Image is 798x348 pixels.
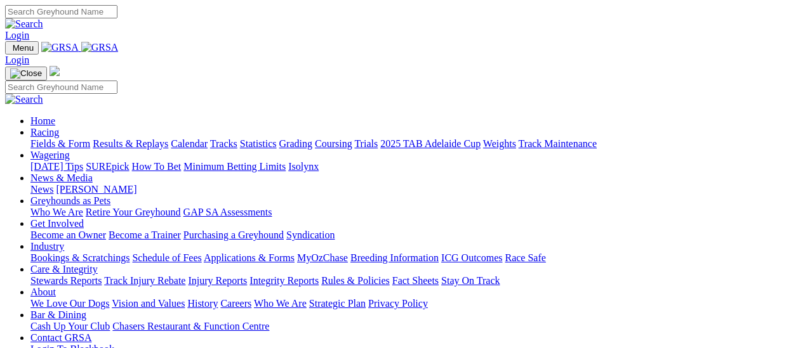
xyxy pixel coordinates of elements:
[30,115,55,126] a: Home
[30,229,106,240] a: Become an Owner
[315,138,352,149] a: Coursing
[30,195,110,206] a: Greyhounds as Pets
[380,138,481,149] a: 2025 TAB Adelaide Cup
[5,55,29,65] a: Login
[86,161,129,172] a: SUREpick
[30,161,83,172] a: [DATE] Tips
[30,275,793,287] div: Care & Integrity
[50,66,60,76] img: logo-grsa-white.png
[183,229,284,240] a: Purchasing a Greyhound
[30,161,793,172] div: Wagering
[187,298,218,309] a: History
[30,252,130,263] a: Bookings & Scratchings
[56,184,136,195] a: [PERSON_NAME]
[30,207,793,218] div: Greyhounds as Pets
[132,161,182,172] a: How To Bet
[5,67,47,81] button: Toggle navigation
[30,184,793,195] div: News & Media
[30,207,83,217] a: Who We Are
[30,184,53,195] a: News
[321,275,390,286] a: Rules & Policies
[441,252,502,263] a: ICG Outcomes
[5,81,117,94] input: Search
[13,43,34,53] span: Menu
[350,252,439,263] a: Breeding Information
[81,42,119,53] img: GRSA
[112,298,185,309] a: Vision and Values
[286,229,335,240] a: Syndication
[392,275,439,286] a: Fact Sheets
[249,275,319,286] a: Integrity Reports
[30,138,793,150] div: Racing
[240,138,277,149] a: Statistics
[30,241,64,252] a: Industry
[188,275,247,286] a: Injury Reports
[519,138,597,149] a: Track Maintenance
[30,229,793,241] div: Get Involved
[220,298,251,309] a: Careers
[183,207,272,217] a: GAP SA Assessments
[30,150,70,160] a: Wagering
[86,207,181,217] a: Retire Your Greyhound
[368,298,428,309] a: Privacy Policy
[30,264,98,274] a: Care & Integrity
[288,161,319,172] a: Isolynx
[112,321,269,332] a: Chasers Restaurant & Function Centre
[30,309,86,320] a: Bar & Dining
[30,138,90,149] a: Fields & Form
[30,275,102,286] a: Stewards Reports
[30,298,109,309] a: We Love Our Dogs
[505,252,545,263] a: Race Safe
[171,138,208,149] a: Calendar
[5,94,43,105] img: Search
[10,68,42,79] img: Close
[204,252,295,263] a: Applications & Forms
[354,138,378,149] a: Trials
[254,298,307,309] a: Who We Are
[30,127,59,138] a: Racing
[132,252,201,263] a: Schedule of Fees
[30,321,110,332] a: Cash Up Your Club
[30,218,84,229] a: Get Involved
[441,275,500,286] a: Stay On Track
[210,138,237,149] a: Tracks
[483,138,516,149] a: Weights
[93,138,168,149] a: Results & Replays
[5,5,117,18] input: Search
[309,298,366,309] a: Strategic Plan
[30,172,93,183] a: News & Media
[297,252,348,263] a: MyOzChase
[30,252,793,264] div: Industry
[30,298,793,309] div: About
[279,138,312,149] a: Grading
[104,275,185,286] a: Track Injury Rebate
[41,42,79,53] img: GRSA
[30,321,793,332] div: Bar & Dining
[183,161,286,172] a: Minimum Betting Limits
[30,287,56,297] a: About
[5,18,43,30] img: Search
[5,30,29,41] a: Login
[5,41,39,55] button: Toggle navigation
[109,229,181,240] a: Become a Trainer
[30,332,91,343] a: Contact GRSA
